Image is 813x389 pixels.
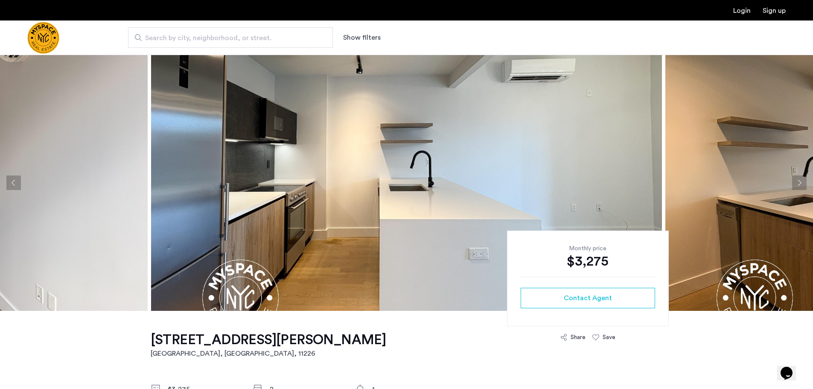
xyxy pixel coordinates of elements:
button: Show or hide filters [343,32,381,43]
img: logo [27,22,59,54]
img: apartment [151,55,662,311]
h2: [GEOGRAPHIC_DATA], [GEOGRAPHIC_DATA] , 11226 [151,348,386,359]
h1: [STREET_ADDRESS][PERSON_NAME] [151,331,386,348]
button: Previous apartment [6,175,21,190]
span: Contact Agent [564,293,612,303]
button: Next apartment [792,175,807,190]
div: Share [571,333,586,342]
a: Login [733,7,751,14]
button: button [521,288,655,308]
iframe: chat widget [777,355,804,380]
a: Registration [763,7,786,14]
div: Save [603,333,615,342]
div: Monthly price [521,244,655,253]
a: [STREET_ADDRESS][PERSON_NAME][GEOGRAPHIC_DATA], [GEOGRAPHIC_DATA], 11226 [151,331,386,359]
a: Cazamio Logo [27,22,59,54]
input: Apartment Search [128,27,333,48]
div: $3,275 [521,253,655,270]
span: Search by city, neighborhood, or street. [145,33,309,43]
